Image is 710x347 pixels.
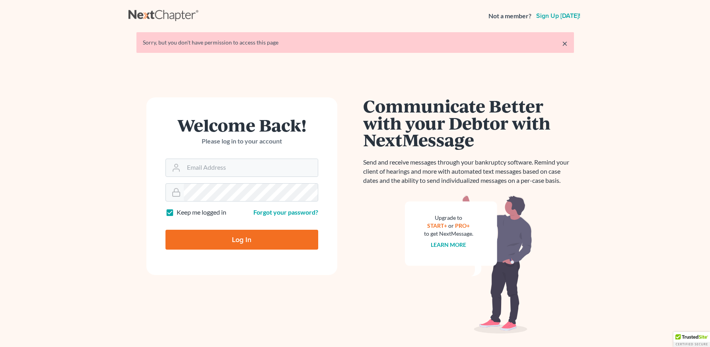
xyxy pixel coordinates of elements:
a: × [562,39,568,48]
h1: Welcome Back! [165,116,318,134]
p: Please log in to your account [165,137,318,146]
div: Upgrade to [424,214,473,222]
div: TrustedSite Certified [673,332,710,347]
a: START+ [427,222,447,229]
strong: Not a member? [488,12,531,21]
label: Keep me logged in [177,208,226,217]
h1: Communicate Better with your Debtor with NextMessage [363,97,574,148]
input: Email Address [184,159,318,176]
a: PRO+ [455,222,470,229]
a: Learn more [431,241,466,248]
div: Sorry, but you don't have permission to access this page [143,39,568,47]
span: or [448,222,454,229]
a: Sign up [DATE]! [535,13,582,19]
div: to get NextMessage. [424,230,473,238]
img: nextmessage_bg-59042aed3d76b12b5cd301f8e5b87938c9018125f34e5fa2b7a6b67550977c72.svg [405,195,532,334]
p: Send and receive messages through your bankruptcy software. Remind your client of hearings and mo... [363,158,574,185]
a: Forgot your password? [253,208,318,216]
input: Log In [165,230,318,250]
